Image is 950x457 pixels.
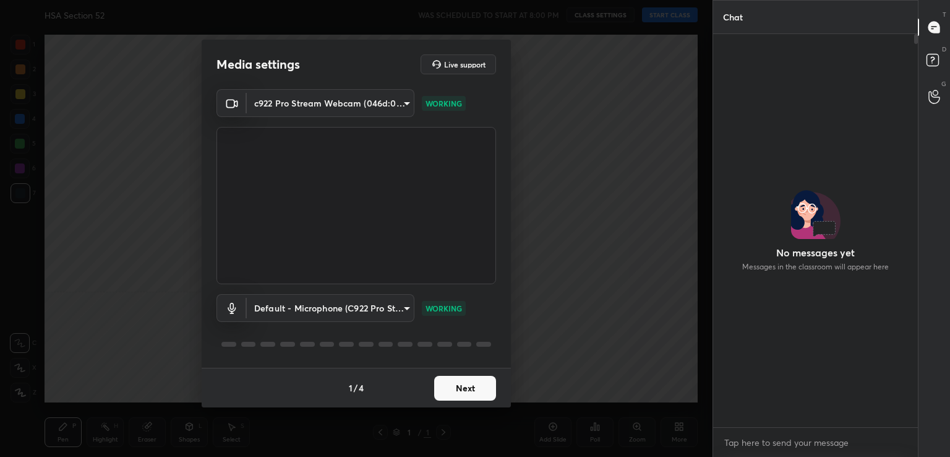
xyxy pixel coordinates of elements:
[444,61,486,68] h5: Live support
[359,381,364,394] h4: 4
[216,56,300,72] h2: Media settings
[434,376,496,401] button: Next
[942,45,946,54] p: D
[354,381,357,394] h4: /
[247,294,414,322] div: c922 Pro Stream Webcam (046d:085c)
[941,79,946,89] p: G
[349,381,353,394] h4: 1
[247,89,414,117] div: c922 Pro Stream Webcam (046d:085c)
[426,98,462,109] p: WORKING
[713,1,753,33] p: Chat
[426,303,462,314] p: WORKING
[943,10,946,19] p: T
